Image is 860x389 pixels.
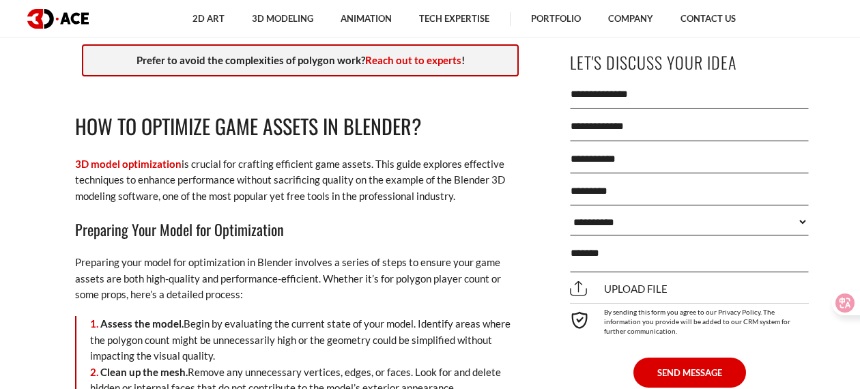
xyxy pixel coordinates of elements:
p: Prefer to avoid the complexities of polygon work? ! [90,53,511,68]
strong: Clean up the mesh. [100,366,188,378]
a: 3D model optimization [75,158,182,170]
p: is crucial for crafting efficient game assets. This guide explores effective techniques to enhanc... [75,156,526,204]
h2: How to Optimize Game Assets in Blender? [75,111,526,143]
li: Begin by evaluating the current state of your model. Identify areas where the polygon count might... [90,316,526,364]
p: Let's Discuss Your Idea [570,47,809,78]
h3: Preparing Your Model for Optimization [75,218,526,241]
img: logo dark [27,9,89,29]
div: By sending this form you agree to our Privacy Policy. The information you provide will be added t... [570,303,809,336]
a: Reach out to experts [365,54,461,66]
p: Preparing your model for optimization in Blender involves a series of steps to ensure your game a... [75,255,526,302]
button: SEND MESSAGE [633,358,746,388]
strong: Assess the model. [100,317,184,330]
span: Upload file [570,283,668,295]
